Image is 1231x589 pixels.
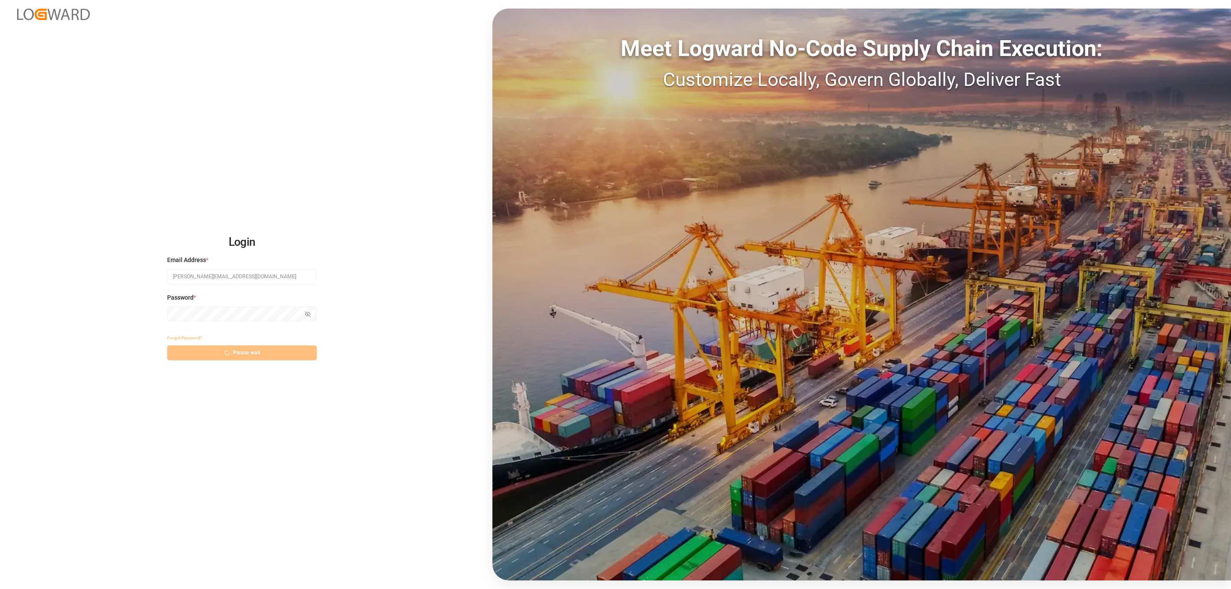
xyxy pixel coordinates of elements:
[167,269,317,284] input: Enter your email
[17,9,90,20] img: Logward_new_orange.png
[167,293,194,302] span: Password
[492,65,1231,94] div: Customize Locally, Govern Globally, Deliver Fast
[492,32,1231,65] div: Meet Logward No-Code Supply Chain Execution:
[167,256,206,265] span: Email Address
[167,229,317,256] h2: Login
